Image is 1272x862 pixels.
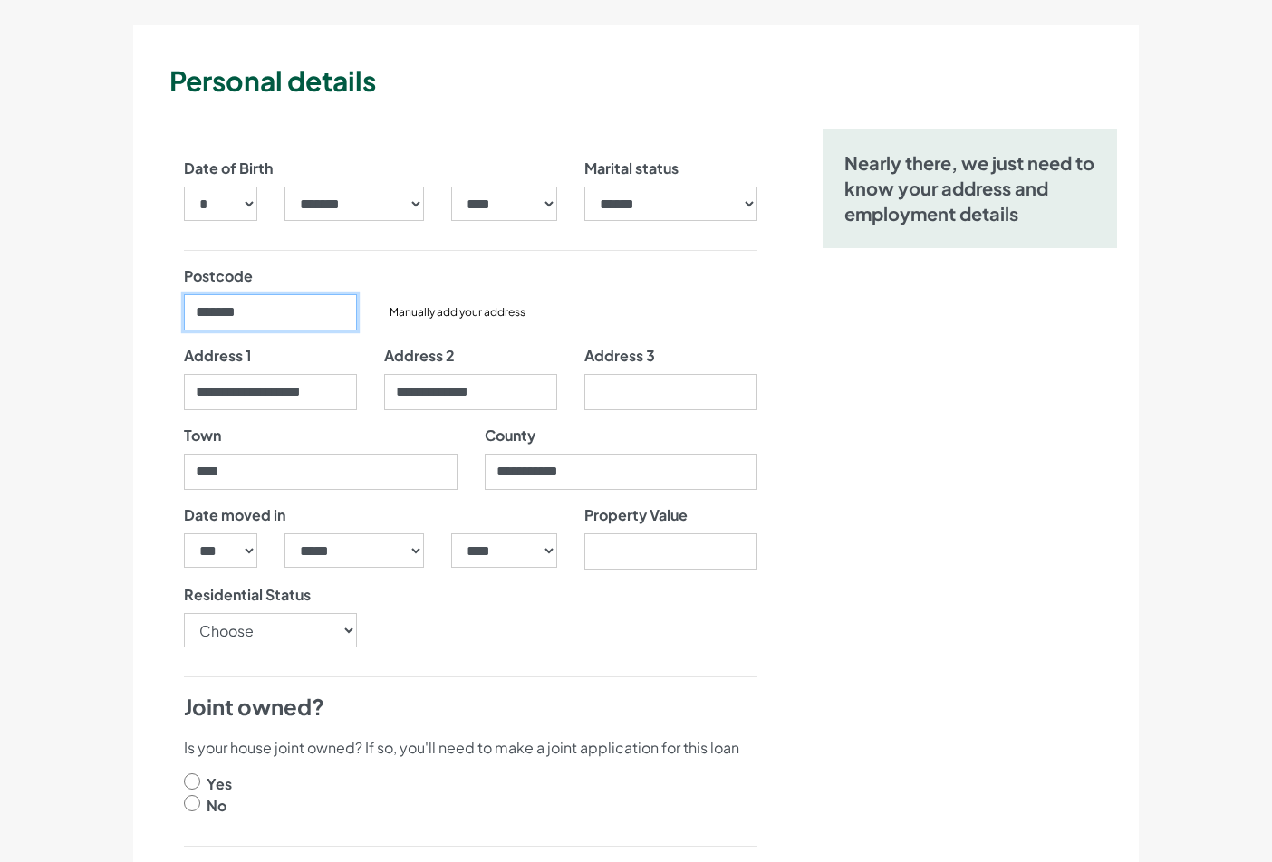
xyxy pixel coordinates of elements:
label: Postcode [184,265,253,287]
label: County [485,425,535,446]
label: Address 1 [184,345,251,367]
h4: Joint owned? [184,692,757,723]
h5: Nearly there, we just need to know your address and employment details [844,150,1095,226]
label: Yes [207,773,232,795]
label: No [207,795,226,817]
p: Is your house joint owned? If so, you'll need to make a joint application for this loan [184,737,757,759]
label: Address 2 [384,345,455,367]
label: Date of Birth [184,158,273,179]
label: Residential Status [184,584,311,606]
h3: Personal details [169,62,1132,100]
label: Date moved in [184,504,285,526]
label: Address 3 [584,345,655,367]
button: Manually add your address [384,303,531,321]
label: Property Value [584,504,688,526]
label: Marital status [584,158,679,179]
label: Town [184,425,221,446]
